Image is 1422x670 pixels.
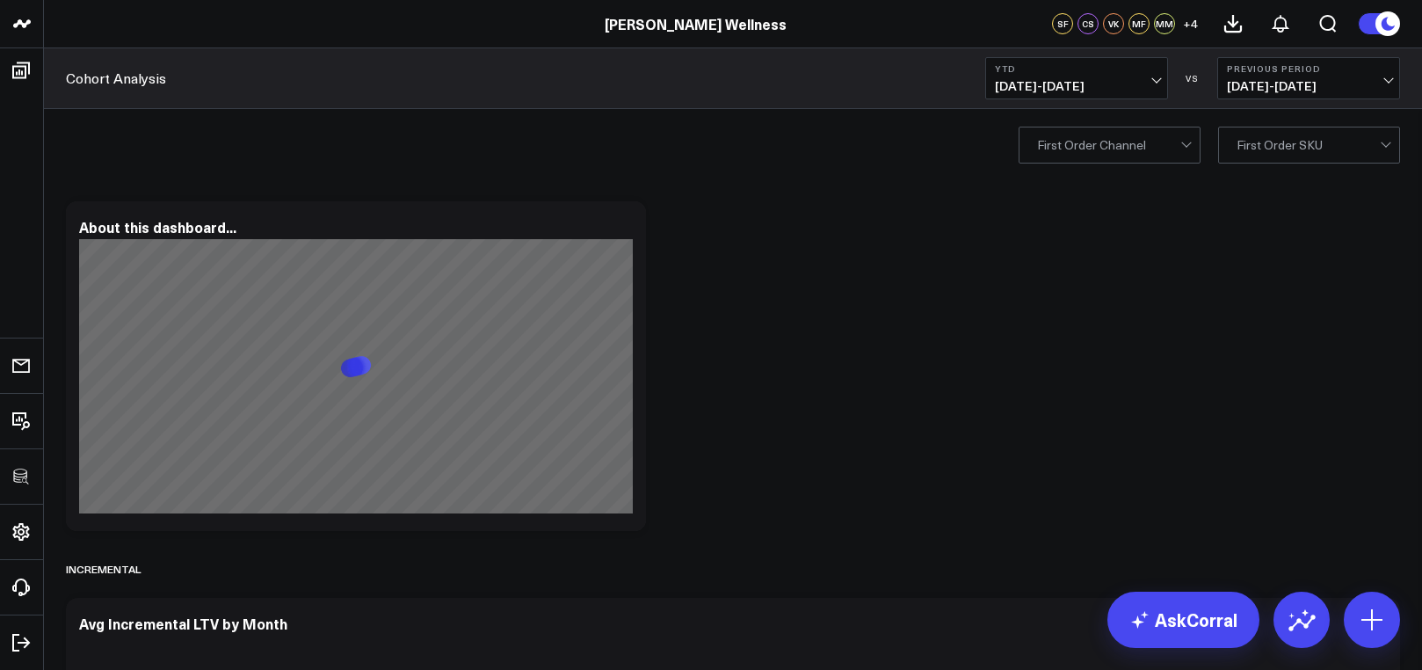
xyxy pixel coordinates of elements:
[1052,13,1073,34] div: SF
[79,217,236,237] div: About this dashboard...
[1107,592,1259,648] a: AskCorral
[985,57,1168,99] button: YTD[DATE]-[DATE]
[1177,73,1208,84] div: VS
[66,549,141,589] div: Incremental
[1227,63,1390,74] b: Previous Period
[995,63,1158,74] b: YTD
[1077,13,1099,34] div: CS
[1128,13,1150,34] div: MF
[1179,13,1201,34] button: +4
[66,69,166,88] a: Cohort Analysis
[1183,18,1198,30] span: + 4
[605,14,787,33] a: [PERSON_NAME] Wellness
[995,79,1158,93] span: [DATE] - [DATE]
[1154,13,1175,34] div: MM
[1227,79,1390,93] span: [DATE] - [DATE]
[1217,57,1400,99] button: Previous Period[DATE]-[DATE]
[1103,13,1124,34] div: VK
[79,614,287,633] div: Avg Incremental LTV by Month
